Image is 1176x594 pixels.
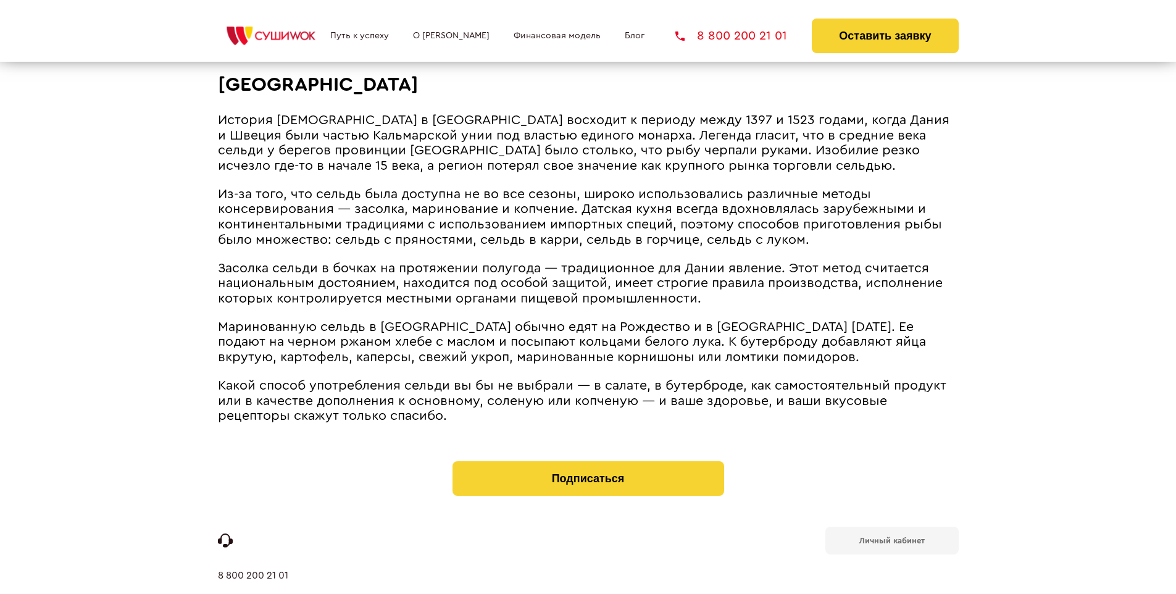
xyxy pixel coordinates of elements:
a: Блог [625,31,644,41]
a: 8 800 200 21 01 [675,30,787,42]
span: [GEOGRAPHIC_DATA] [218,75,418,94]
span: Маринованную сельдь в [GEOGRAPHIC_DATA] обычно едят на Рождество и в [GEOGRAPHIC_DATA] [DATE]. Ее... [218,320,926,364]
button: Оставить заявку [812,19,958,53]
a: Личный кабинет [825,527,959,554]
b: Личный кабинет [859,537,925,545]
span: Засолка сельди в бочках на протяжении полугода ― традиционное для Дании явление. Этот метод счита... [218,262,943,305]
span: История [DEMOGRAPHIC_DATA] в [GEOGRAPHIC_DATA] восходит к периоду между 1397 и 1523 годами, когда... [218,114,949,172]
a: Путь к успеху [330,31,389,41]
span: Какой способ употребления сельди вы бы не выбрали ― в салате, в бутерброде, как самостоятельный п... [218,379,946,422]
a: О [PERSON_NAME] [413,31,490,41]
button: Подписаться [452,461,724,496]
a: Финансовая модель [514,31,601,41]
span: 8 800 200 21 01 [697,30,787,42]
span: Из-за того, что сельдь была доступна не во все сезоны, широко использовались различные методы кон... [218,188,942,246]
